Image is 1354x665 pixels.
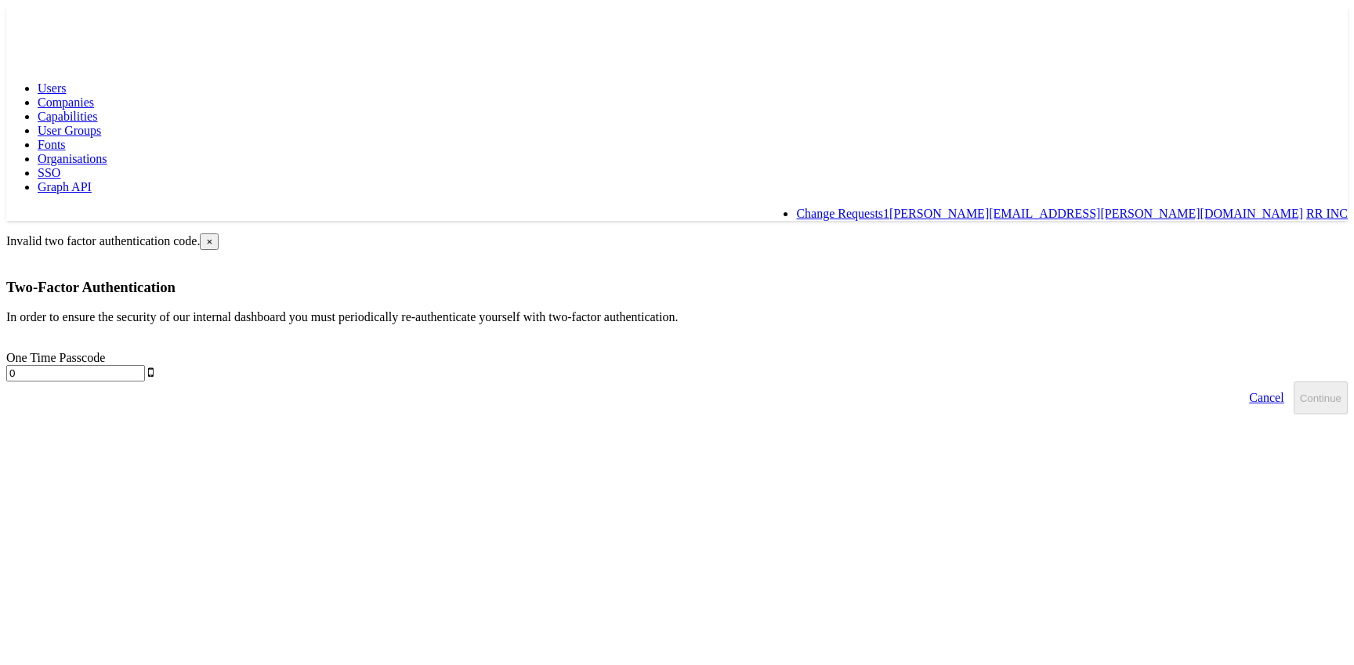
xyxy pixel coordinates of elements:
a: Organisations [38,152,107,165]
label: One Time Passcode [6,351,105,364]
a: Companies [38,96,94,109]
a: Change Requests1 [796,207,889,220]
p: In order to ensure the security of our internal dashboard you must periodically re-authenticate y... [6,310,1348,324]
button: Close [200,233,219,250]
h3: Two-Factor Authentication [6,279,1348,296]
button: Continue [1294,381,1348,414]
input: Enter the code [6,365,145,381]
div: Invalid two factor authentication code. [6,233,1348,250]
a: [PERSON_NAME][EMAIL_ADDRESS][PERSON_NAME][DOMAIN_NAME] [889,207,1303,220]
a: SSO [38,166,60,179]
a: Users [38,81,66,95]
a: Graph API [38,180,92,193]
span: 1 [883,207,889,220]
a: Capabilities [38,110,97,123]
a: User Groups [38,124,101,137]
a: Fonts [38,138,66,151]
span: × [206,236,212,248]
a: RR INC [1306,207,1348,220]
a: Cancel [1240,381,1293,414]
